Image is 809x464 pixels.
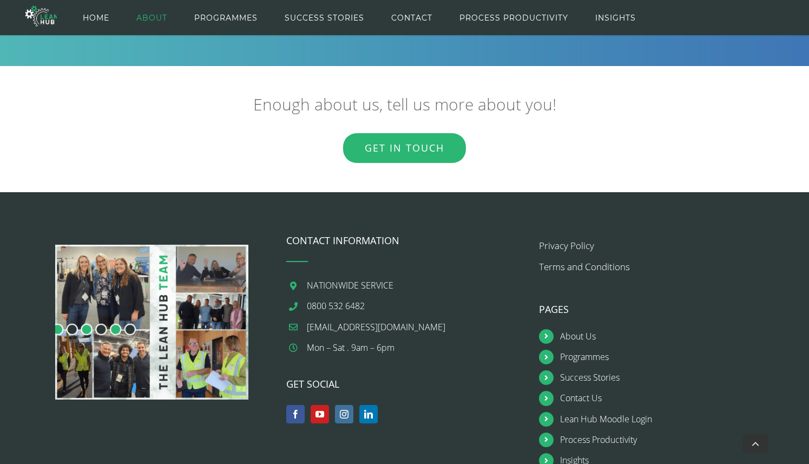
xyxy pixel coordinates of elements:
[560,350,776,364] a: Programmes
[343,133,466,163] a: Get in touch
[539,304,775,314] h4: PAGES
[253,93,556,115] span: Enough about us, tell us more about you!
[560,433,776,447] a: Process Productivity
[307,320,523,335] a: [EMAIL_ADDRESS][DOMAIN_NAME]
[286,405,305,423] a: Facebook
[335,405,353,423] a: Instagram
[539,260,630,273] a: Terms and Conditions
[560,391,776,406] a: Contact Us
[25,1,57,31] img: The Lean Hub | Optimising productivity with Lean Logo
[286,236,523,245] h4: CONTACT INFORMATION
[311,405,329,423] a: YouTube
[539,239,594,252] a: Privacy Policy
[307,341,523,355] div: Mon – Sat . 9am – 6pm
[365,141,444,154] span: Get in touch
[359,405,378,423] a: LinkedIn
[560,329,776,344] a: About Us
[286,379,523,389] h4: GET SOCIAL
[560,370,776,385] a: Success Stories
[307,279,393,291] span: NATIONWIDE SERVICE
[560,412,776,427] a: Lean Hub Moodle Login
[307,299,523,313] a: 0800 532 6482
